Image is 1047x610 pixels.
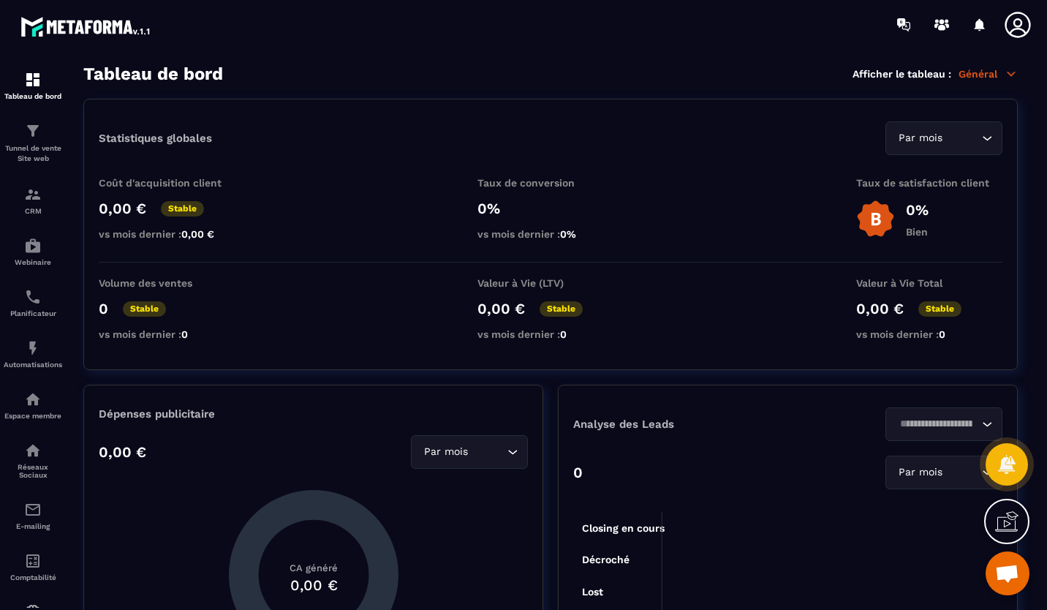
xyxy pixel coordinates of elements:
[4,431,62,490] a: social-networksocial-networkRéseaux Sociaux
[4,207,62,215] p: CRM
[856,277,1002,289] p: Valeur à Vie Total
[4,380,62,431] a: automationsautomationsEspace membre
[939,328,945,340] span: 0
[477,328,624,340] p: vs mois dernier :
[856,177,1002,189] p: Taux de satisfaction client
[99,200,146,217] p: 0,00 €
[420,444,471,460] span: Par mois
[99,328,245,340] p: vs mois dernier :
[161,201,204,216] p: Stable
[906,201,929,219] p: 0%
[24,71,42,89] img: formation
[4,60,62,111] a: formationformationTableau de bord
[540,301,583,317] p: Stable
[945,464,978,481] input: Search for option
[986,551,1029,595] div: Ouvrir le chat
[477,300,525,317] p: 0,00 €
[885,121,1002,155] div: Search for option
[885,407,1002,441] div: Search for option
[4,92,62,100] p: Tableau de bord
[24,501,42,519] img: email
[856,200,895,238] img: b-badge-o.b3b20ee6.svg
[895,464,945,481] span: Par mois
[99,277,245,289] p: Volume des ventes
[24,339,42,357] img: automations
[4,541,62,592] a: accountantaccountantComptabilité
[20,13,152,39] img: logo
[24,186,42,203] img: formation
[83,64,223,84] h3: Tableau de bord
[906,226,929,238] p: Bien
[411,435,528,469] div: Search for option
[99,228,245,240] p: vs mois dernier :
[4,143,62,164] p: Tunnel de vente Site web
[573,418,788,431] p: Analyse des Leads
[24,391,42,408] img: automations
[853,68,951,80] p: Afficher le tableau :
[895,130,945,146] span: Par mois
[582,522,665,535] tspan: Closing en cours
[24,288,42,306] img: scheduler
[99,443,146,461] p: 0,00 €
[477,228,624,240] p: vs mois dernier :
[24,442,42,459] img: social-network
[4,361,62,369] p: Automatisations
[959,67,1018,80] p: Général
[99,132,212,145] p: Statistiques globales
[477,200,624,217] p: 0%
[4,490,62,541] a: emailemailE-mailing
[573,464,583,481] p: 0
[4,258,62,266] p: Webinaire
[4,309,62,317] p: Planificateur
[4,573,62,581] p: Comptabilité
[477,277,624,289] p: Valeur à Vie (LTV)
[24,552,42,570] img: accountant
[99,300,108,317] p: 0
[4,522,62,530] p: E-mailing
[560,228,576,240] span: 0%
[4,328,62,380] a: automationsautomationsAutomatisations
[918,301,961,317] p: Stable
[945,130,978,146] input: Search for option
[99,407,528,421] p: Dépenses publicitaire
[24,122,42,140] img: formation
[4,111,62,175] a: formationformationTunnel de vente Site web
[181,228,214,240] span: 0,00 €
[477,177,624,189] p: Taux de conversion
[4,226,62,277] a: automationsautomationsWebinaire
[582,586,603,598] tspan: Lost
[471,444,504,460] input: Search for option
[123,301,166,317] p: Stable
[4,175,62,226] a: formationformationCRM
[181,328,188,340] span: 0
[856,300,904,317] p: 0,00 €
[4,412,62,420] p: Espace membre
[856,328,1002,340] p: vs mois dernier :
[4,463,62,479] p: Réseaux Sociaux
[4,277,62,328] a: schedulerschedulerPlanificateur
[895,416,978,432] input: Search for option
[885,456,1002,489] div: Search for option
[582,554,630,565] tspan: Décroché
[560,328,567,340] span: 0
[99,177,245,189] p: Coût d'acquisition client
[24,237,42,255] img: automations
